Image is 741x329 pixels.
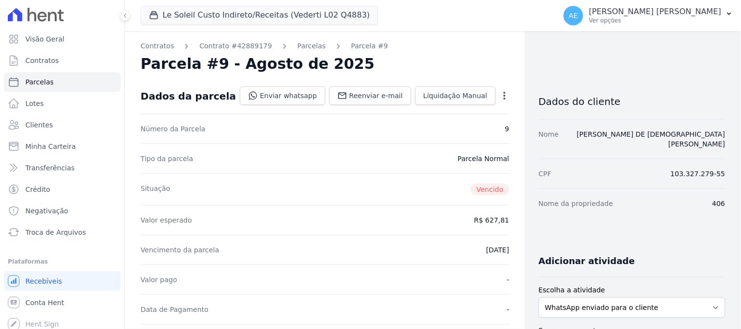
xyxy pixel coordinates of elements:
[539,285,725,295] label: Escolha a atividade
[712,199,725,208] dd: 406
[25,99,44,108] span: Lotes
[141,6,378,24] button: Le Soleil Custo Indireto/Receitas (Vederti L02 Q4883)
[25,34,64,44] span: Visão Geral
[25,163,75,173] span: Transferências
[507,305,509,314] dd: -
[141,275,177,285] dt: Valor pago
[25,120,53,130] span: Clientes
[329,86,411,105] a: Reenviar e-mail
[589,7,721,17] p: [PERSON_NAME] [PERSON_NAME]
[25,56,59,65] span: Contratos
[4,293,121,312] a: Conta Hent
[141,124,206,134] dt: Número da Parcela
[240,86,325,105] a: Enviar whatsapp
[349,91,403,101] span: Reenviar e-mail
[25,142,76,151] span: Minha Carteira
[539,169,551,179] dt: CPF
[141,305,209,314] dt: Data de Pagamento
[471,184,509,195] span: Vencido
[4,137,121,156] a: Minha Carteira
[141,184,170,195] dt: Situação
[25,185,50,194] span: Crédito
[539,199,614,208] dt: Nome da propriedade
[505,124,509,134] dd: 9
[4,201,121,221] a: Negativação
[141,90,236,102] div: Dados da parcela
[141,245,219,255] dt: Vencimento da parcela
[671,169,725,179] dd: 103.327.279-55
[569,12,578,19] span: AE
[141,41,509,51] nav: Breadcrumb
[474,215,509,225] dd: R$ 627,81
[297,41,326,51] a: Parcelas
[141,154,193,164] dt: Tipo da parcela
[4,158,121,178] a: Transferências
[25,206,68,216] span: Negativação
[4,115,121,135] a: Clientes
[4,72,121,92] a: Parcelas
[4,51,121,70] a: Contratos
[141,55,375,73] h2: Parcela #9 - Agosto de 2025
[25,276,62,286] span: Recebíveis
[141,215,192,225] dt: Valor esperado
[25,227,86,237] span: Troca de Arquivos
[199,41,272,51] a: Contrato #42889179
[539,129,559,149] dt: Nome
[8,256,117,267] div: Plataformas
[423,91,487,101] span: Liquidação Manual
[351,41,388,51] a: Parcela #9
[25,298,64,308] span: Conta Hent
[4,223,121,242] a: Troca de Arquivos
[556,2,741,29] button: AE [PERSON_NAME] [PERSON_NAME] Ver opções
[4,94,121,113] a: Lotes
[4,180,121,199] a: Crédito
[507,275,509,285] dd: -
[539,96,725,107] h3: Dados do cliente
[577,130,725,148] a: [PERSON_NAME] DE [DEMOGRAPHIC_DATA][PERSON_NAME]
[589,17,721,24] p: Ver opções
[486,245,509,255] dd: [DATE]
[4,271,121,291] a: Recebíveis
[415,86,496,105] a: Liquidação Manual
[4,29,121,49] a: Visão Geral
[25,77,54,87] span: Parcelas
[458,154,509,164] dd: Parcela Normal
[539,255,635,267] h3: Adicionar atividade
[141,41,174,51] a: Contratos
